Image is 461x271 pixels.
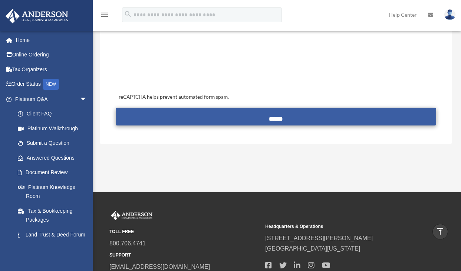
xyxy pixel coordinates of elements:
i: search [124,10,132,18]
a: Document Review [10,165,98,180]
a: Tax Organizers [5,62,98,77]
a: Tax & Bookkeeping Packages [10,203,98,227]
div: NEW [43,79,59,90]
a: Client FAQ [10,107,98,121]
div: reCAPTCHA helps prevent automated form spam. [116,93,436,102]
a: Online Ordering [5,48,98,62]
a: Order StatusNEW [5,77,98,92]
a: Answered Questions [10,150,98,165]
img: Anderson Advisors Platinum Portal [109,211,154,221]
a: [EMAIL_ADDRESS][DOMAIN_NAME] [109,264,210,270]
img: User Pic [444,9,455,20]
i: vertical_align_top [436,227,445,236]
a: 800.706.4741 [109,240,146,246]
a: menu [100,13,109,19]
a: vertical_align_top [432,224,448,239]
a: Platinum Walkthrough [10,121,98,136]
a: Submit a Question [10,136,95,151]
small: Headquarters & Operations [265,223,416,231]
span: arrow_drop_down [80,92,95,107]
a: Platinum Q&Aarrow_drop_down [5,92,98,107]
a: Portal Feedback [10,242,98,257]
img: Anderson Advisors Platinum Portal [3,9,70,23]
a: Home [5,33,98,48]
iframe: reCAPTCHA [116,49,229,78]
a: [GEOGRAPHIC_DATA][US_STATE] [265,245,360,252]
a: [STREET_ADDRESS][PERSON_NAME] [265,235,373,241]
small: SUPPORT [109,251,260,259]
i: menu [100,10,109,19]
a: Land Trust & Deed Forum [10,227,98,242]
small: TOLL FREE [109,228,260,236]
a: Platinum Knowledge Room [10,180,98,203]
